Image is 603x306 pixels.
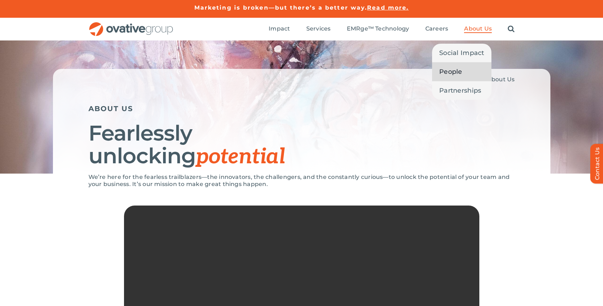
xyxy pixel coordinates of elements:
[464,25,492,33] a: About Us
[196,144,285,170] span: potential
[466,76,515,83] span: »
[439,86,481,95] span: Partnerships
[88,104,515,113] h5: ABOUT US
[88,174,515,188] p: We’re here for the fearless trailblazers—the innovators, the challengers, and the constantly curi...
[425,25,448,33] a: Careers
[347,25,409,32] span: EMRge™ Technology
[269,25,290,32] span: Impact
[88,122,515,168] h1: Fearlessly unlocking
[439,48,484,58] span: Social Impact
[464,25,492,32] span: About Us
[269,18,515,40] nav: Menu
[367,4,409,11] a: Read more.
[487,76,515,83] span: About Us
[306,25,331,32] span: Services
[194,4,367,11] a: Marketing is broken—but there’s a better way.
[269,25,290,33] a: Impact
[508,25,515,33] a: Search
[306,25,331,33] a: Services
[432,62,491,81] a: People
[425,25,448,32] span: Careers
[88,21,174,28] a: OG_Full_horizontal_RGB
[432,81,491,100] a: Partnerships
[439,67,462,77] span: People
[347,25,409,33] a: EMRge™ Technology
[432,44,491,62] a: Social Impact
